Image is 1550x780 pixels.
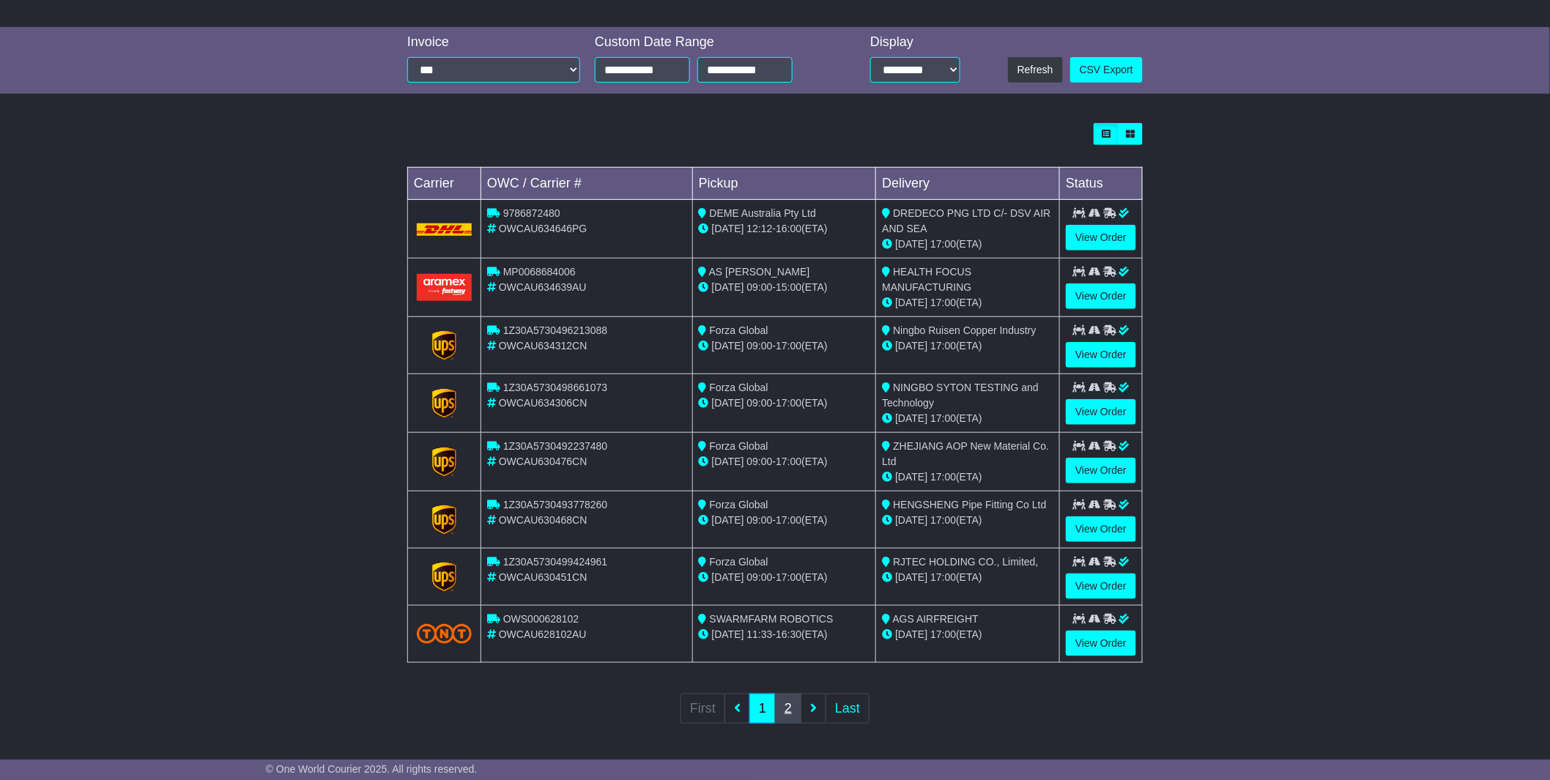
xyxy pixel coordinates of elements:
[1066,342,1136,368] a: View Order
[895,571,927,583] span: [DATE]
[882,627,1053,642] div: (ETA)
[749,694,776,724] a: 1
[747,514,773,526] span: 09:00
[882,570,1053,585] div: (ETA)
[882,382,1039,409] span: NINGBO SYTON TESTING and Technology
[895,514,927,526] span: [DATE]
[776,340,801,352] span: 17:00
[776,571,801,583] span: 17:00
[776,514,801,526] span: 17:00
[895,340,927,352] span: [DATE]
[699,513,870,528] div: - (ETA)
[503,499,607,510] span: 1Z30A5730493778260
[710,207,817,219] span: DEME Australia Pty Ltd
[747,281,773,293] span: 09:00
[710,382,768,393] span: Forza Global
[930,628,956,640] span: 17:00
[499,514,587,526] span: OWCAU630468CN
[595,34,830,51] div: Custom Date Range
[503,266,576,278] span: MP0068684006
[1066,283,1136,309] a: View Order
[882,237,1053,252] div: (ETA)
[893,556,1038,568] span: RJTEC HOLDING CO., Limited,
[775,694,801,724] a: 2
[826,694,869,724] a: Last
[895,238,927,250] span: [DATE]
[417,274,472,301] img: Aramex.png
[930,412,956,424] span: 17:00
[1070,57,1143,83] a: CSV Export
[747,223,773,234] span: 12:12
[503,613,579,625] span: OWS000628102
[712,456,744,467] span: [DATE]
[893,499,1046,510] span: HENGSHENG Pipe Fitting Co Ltd
[882,338,1053,354] div: (ETA)
[481,168,693,200] td: OWC / Carrier #
[710,613,834,625] span: SWARMFARM ROBOTICS
[747,628,773,640] span: 11:33
[776,223,801,234] span: 16:00
[499,397,587,409] span: OWCAU634306CN
[882,513,1053,528] div: (ETA)
[712,397,744,409] span: [DATE]
[692,168,876,200] td: Pickup
[699,570,870,585] div: - (ETA)
[1066,631,1136,656] a: View Order
[699,395,870,411] div: - (ETA)
[699,454,870,469] div: - (ETA)
[895,471,927,483] span: [DATE]
[930,514,956,526] span: 17:00
[699,338,870,354] div: - (ETA)
[710,324,768,336] span: Forza Global
[1008,57,1063,83] button: Refresh
[930,340,956,352] span: 17:00
[747,397,773,409] span: 09:00
[895,628,927,640] span: [DATE]
[870,34,960,51] div: Display
[930,238,956,250] span: 17:00
[432,331,457,360] img: GetCarrierServiceLogo
[699,627,870,642] div: - (ETA)
[776,281,801,293] span: 15:00
[882,469,1053,485] div: (ETA)
[882,440,1049,467] span: ZHEJIANG AOP New Material Co. Ltd
[499,340,587,352] span: OWCAU634312CN
[747,571,773,583] span: 09:00
[503,382,607,393] span: 1Z30A5730498661073
[882,411,1053,426] div: (ETA)
[712,223,744,234] span: [DATE]
[895,412,927,424] span: [DATE]
[710,499,768,510] span: Forza Global
[930,297,956,308] span: 17:00
[499,628,587,640] span: OWCAU628102AU
[499,281,587,293] span: OWCAU634639AU
[699,280,870,295] div: - (ETA)
[1066,399,1136,425] a: View Order
[712,628,744,640] span: [DATE]
[930,471,956,483] span: 17:00
[882,207,1050,234] span: DREDECO PNG LTD C/- DSV AIR AND SEA
[712,281,744,293] span: [DATE]
[699,221,870,237] div: - (ETA)
[712,514,744,526] span: [DATE]
[408,168,481,200] td: Carrier
[503,556,607,568] span: 1Z30A5730499424961
[709,266,810,278] span: AS [PERSON_NAME]
[407,34,580,51] div: Invoice
[1060,168,1143,200] td: Status
[712,571,744,583] span: [DATE]
[1066,516,1136,542] a: View Order
[747,340,773,352] span: 09:00
[930,571,956,583] span: 17:00
[710,556,768,568] span: Forza Global
[893,324,1036,336] span: Ningbo Ruisen Copper Industry
[712,340,744,352] span: [DATE]
[432,505,457,535] img: GetCarrierServiceLogo
[499,223,587,234] span: OWCAU634646PG
[432,562,457,592] img: GetCarrierServiceLogo
[417,624,472,644] img: TNT_Domestic.png
[417,223,472,235] img: DHL.png
[776,628,801,640] span: 16:30
[1066,458,1136,483] a: View Order
[776,456,801,467] span: 17:00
